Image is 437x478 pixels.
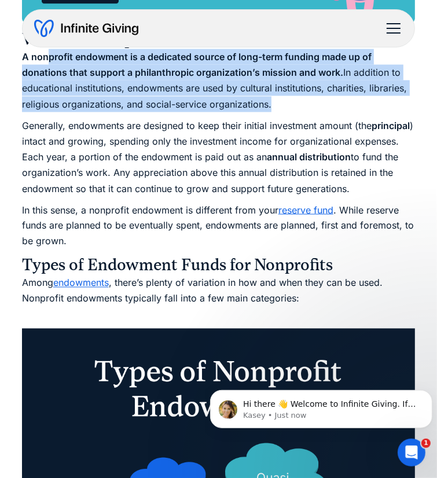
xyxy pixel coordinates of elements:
iframe: Intercom notifications message [205,366,437,447]
p: In this sense, a nonprofit endowment is different from your . While reserve funds are planned to ... [22,203,416,250]
strong: principal [372,120,410,131]
a: reserve fund [278,204,333,216]
h2: Types of Endowment Funds for Nonprofits [22,255,416,275]
iframe: Intercom live chat [398,439,425,466]
div: menu [380,14,403,42]
p: Generally, endowments are designed to keep their initial investment amount (the ) intact and grow... [22,118,416,197]
a: endowments [53,277,109,289]
p: In addition to educational institutions, endowments are used by cultural institutions, charities,... [22,49,416,112]
span: 1 [421,439,431,448]
strong: annual distribution [267,151,351,163]
a: home [34,19,138,38]
p: Among , there’s plenty of variation in how and when they can be used. Nonprofit endowments typica... [22,275,416,323]
strong: A nonprofit endowment is a dedicated source of long-term funding made up of donations that suppor... [22,51,372,78]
